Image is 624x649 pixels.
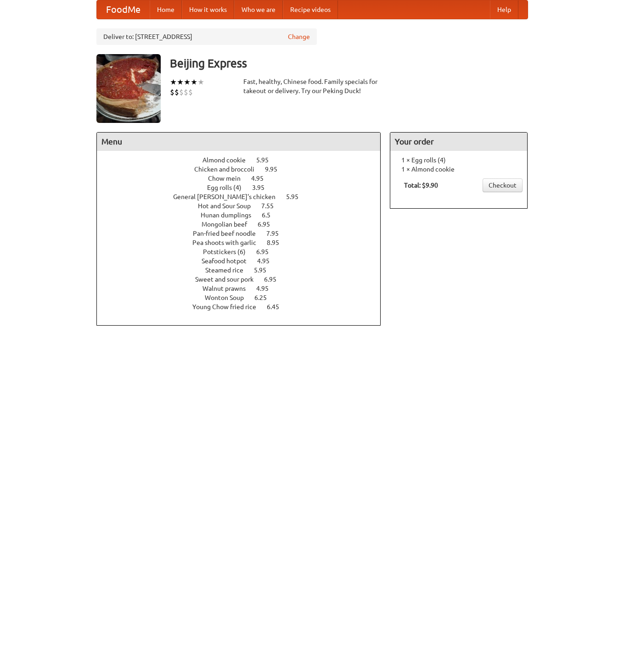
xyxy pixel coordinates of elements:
[267,239,288,246] span: 8.95
[205,266,253,274] span: Steamed rice
[390,133,527,151] h4: Your order
[257,257,279,265] span: 4.95
[261,202,283,210] span: 7.55
[202,257,256,265] span: Seafood hotpot
[195,276,263,283] span: Sweet and sour pork
[193,230,296,237] a: Pan-fried beef noodle 7.95
[207,184,281,191] a: Egg rolls (4) 3.95
[395,155,523,165] li: 1 × Egg rolls (4)
[173,193,315,200] a: General [PERSON_NAME]'s chicken 5.95
[283,0,338,19] a: Recipe videos
[195,276,293,283] a: Sweet and sour pork 6.95
[170,77,177,87] li: ★
[490,0,518,19] a: Help
[192,239,296,246] a: Pea shoots with garlic 8.95
[256,156,278,164] span: 5.95
[191,77,197,87] li: ★
[265,166,287,173] span: 9.95
[96,28,317,45] div: Deliver to: [STREET_ADDRESS]
[208,175,281,182] a: Chow mein 4.95
[203,248,286,255] a: Potstickers (6) 6.95
[170,87,174,97] li: $
[194,166,294,173] a: Chicken and broccoli 9.95
[395,165,523,174] li: 1 × Almond cookie
[184,77,191,87] li: ★
[286,193,308,200] span: 5.95
[288,32,310,41] a: Change
[243,77,381,95] div: Fast, healthy, Chinese food. Family specials for takeout or delivery. Try our Peking Duck!
[256,248,278,255] span: 6.95
[192,303,265,311] span: Young Chow fried rice
[202,156,286,164] a: Almond cookie 5.95
[266,230,288,237] span: 7.95
[205,294,253,301] span: Wonton Soup
[201,211,260,219] span: Hunan dumplings
[254,266,275,274] span: 5.95
[202,257,287,265] a: Seafood hotpot 4.95
[202,221,287,228] a: Mongolian beef 6.95
[203,248,255,255] span: Potstickers (6)
[193,230,265,237] span: Pan-fried beef noodle
[170,54,528,72] h3: Beijing Express
[197,77,204,87] li: ★
[150,0,182,19] a: Home
[184,87,188,97] li: $
[254,294,276,301] span: 6.25
[207,184,251,191] span: Egg rolls (4)
[192,303,296,311] a: Young Chow fried rice 6.45
[202,285,286,292] a: Walnut prawns 4.95
[404,182,438,189] b: Total: $9.90
[205,294,284,301] a: Wonton Soup 6.25
[194,166,264,173] span: Chicken and broccoli
[188,87,193,97] li: $
[264,276,286,283] span: 6.95
[262,211,280,219] span: 6.5
[483,178,523,192] a: Checkout
[267,303,288,311] span: 6.45
[258,221,279,228] span: 6.95
[202,156,255,164] span: Almond cookie
[205,266,283,274] a: Steamed rice 5.95
[97,133,381,151] h4: Menu
[96,54,161,123] img: angular.jpg
[202,285,255,292] span: Walnut prawns
[177,77,184,87] li: ★
[201,211,287,219] a: Hunan dumplings 6.5
[174,87,179,97] li: $
[179,87,184,97] li: $
[208,175,250,182] span: Chow mein
[182,0,234,19] a: How it works
[252,184,274,191] span: 3.95
[198,202,260,210] span: Hot and Sour Soup
[234,0,283,19] a: Who we are
[97,0,150,19] a: FoodMe
[251,175,273,182] span: 4.95
[173,193,285,200] span: General [PERSON_NAME]'s chicken
[202,221,256,228] span: Mongolian beef
[192,239,265,246] span: Pea shoots with garlic
[256,285,278,292] span: 4.95
[198,202,291,210] a: Hot and Sour Soup 7.55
